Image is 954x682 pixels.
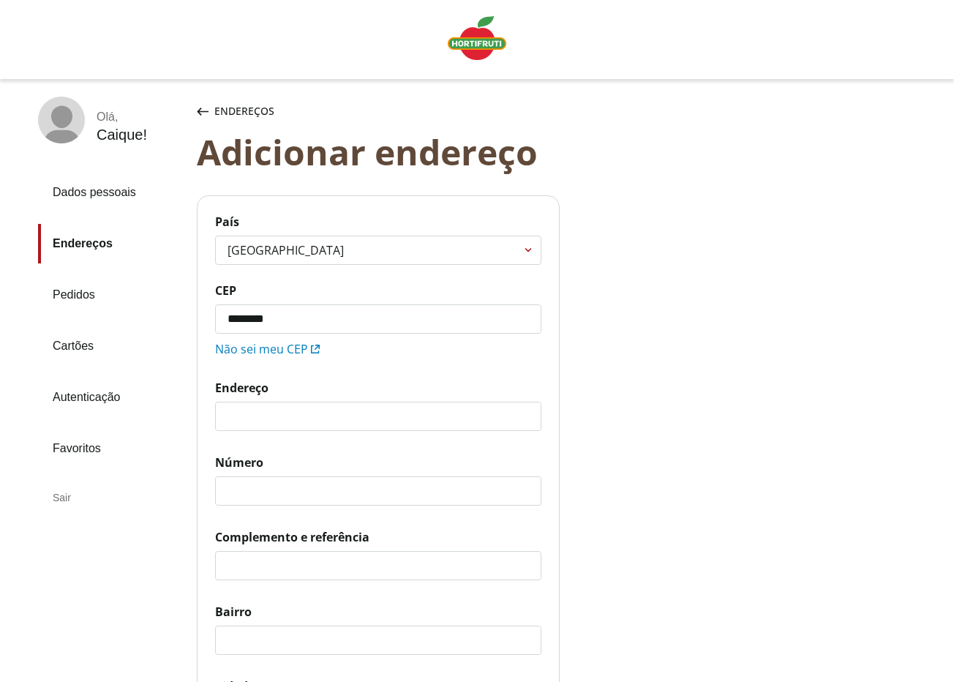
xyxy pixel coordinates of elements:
span: País [215,214,541,230]
a: Não sei meu CEP [215,341,320,357]
input: Complemento e referência [216,552,541,580]
img: Logo [448,16,506,60]
span: Endereços [214,104,274,119]
span: Bairro [215,604,541,620]
div: Adicionar endereço [197,132,945,172]
a: Dados pessoais [38,173,185,212]
input: Número [216,477,541,505]
a: Pedidos [38,275,185,315]
button: Endereços [194,97,277,126]
a: Endereços [38,224,185,263]
span: Número [215,454,541,471]
span: Complemento e referência [215,529,541,545]
input: Bairro [216,626,541,654]
input: CEP [216,305,541,333]
div: Caique ! [97,127,147,143]
a: Logo [442,10,512,69]
div: Olá , [97,110,147,124]
div: Sair [38,480,185,515]
a: Favoritos [38,429,185,468]
span: Endereço [215,380,541,396]
input: Endereço [216,402,541,430]
span: CEP [215,282,541,299]
a: Autenticação [38,378,185,417]
a: Cartões [38,326,185,366]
